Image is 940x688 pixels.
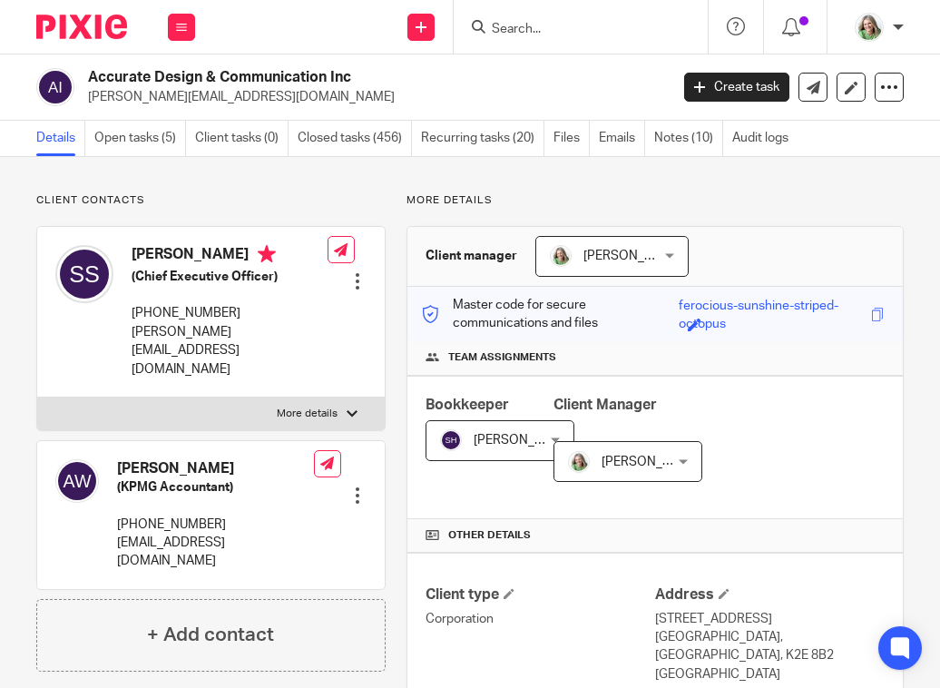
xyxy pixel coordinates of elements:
[550,245,572,267] img: KC%20Photo.jpg
[277,407,338,421] p: More details
[132,245,328,268] h4: [PERSON_NAME]
[147,621,274,649] h4: + Add contact
[448,350,556,365] span: Team assignments
[655,665,885,683] p: [GEOGRAPHIC_DATA]
[602,456,701,468] span: [PERSON_NAME]
[258,245,276,263] i: Primary
[55,459,99,503] img: svg%3E
[406,193,904,208] p: More details
[426,610,655,628] p: Corporation
[655,610,885,628] p: [STREET_ADDRESS]
[490,22,653,38] input: Search
[117,516,314,534] p: [PHONE_NUMBER]
[583,250,683,262] span: [PERSON_NAME]
[132,268,328,286] h5: (Chief Executive Officer)
[426,247,517,265] h3: Client manager
[132,304,328,322] p: [PHONE_NUMBER]
[855,13,884,42] img: KC%20Photo.jpg
[94,121,186,156] a: Open tasks (5)
[195,121,289,156] a: Client tasks (0)
[36,68,74,106] img: svg%3E
[553,398,657,412] span: Client Manager
[36,121,85,156] a: Details
[36,193,386,208] p: Client contacts
[679,297,867,318] div: ferocious-sunshine-striped-octopus
[36,15,127,39] img: Pixie
[421,121,544,156] a: Recurring tasks (20)
[117,534,314,571] p: [EMAIL_ADDRESS][DOMAIN_NAME]
[426,398,509,412] span: Bookkeeper
[55,245,113,303] img: svg%3E
[440,429,462,451] img: svg%3E
[655,628,885,665] p: [GEOGRAPHIC_DATA], [GEOGRAPHIC_DATA], K2E 8B2
[654,121,723,156] a: Notes (10)
[421,296,678,333] p: Master code for secure communications and files
[732,121,798,156] a: Audit logs
[448,528,531,543] span: Other details
[568,451,590,473] img: KC%20Photo.jpg
[684,73,789,102] a: Create task
[117,478,314,496] h5: (KPMG Accountant)
[655,585,885,604] h4: Address
[298,121,412,156] a: Closed tasks (456)
[132,323,328,378] p: [PERSON_NAME][EMAIL_ADDRESS][DOMAIN_NAME]
[474,434,573,447] span: [PERSON_NAME]
[426,585,655,604] h4: Client type
[88,68,543,87] h2: Accurate Design & Communication Inc
[599,121,645,156] a: Emails
[553,121,590,156] a: Files
[88,88,657,106] p: [PERSON_NAME][EMAIL_ADDRESS][DOMAIN_NAME]
[117,459,314,478] h4: [PERSON_NAME]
